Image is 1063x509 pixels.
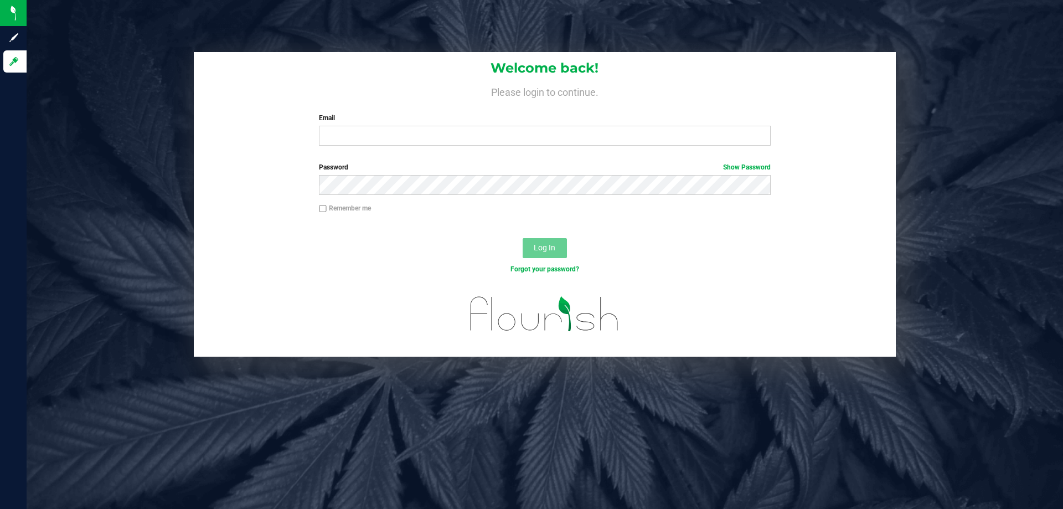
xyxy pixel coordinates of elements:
[510,265,579,273] a: Forgot your password?
[8,32,19,43] inline-svg: Sign up
[8,56,19,67] inline-svg: Log in
[319,205,327,213] input: Remember me
[194,84,896,97] h4: Please login to continue.
[194,61,896,75] h1: Welcome back!
[534,243,555,252] span: Log In
[523,238,567,258] button: Log In
[319,163,348,171] span: Password
[723,163,771,171] a: Show Password
[319,203,371,213] label: Remember me
[457,286,632,342] img: flourish_logo.svg
[319,113,770,123] label: Email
